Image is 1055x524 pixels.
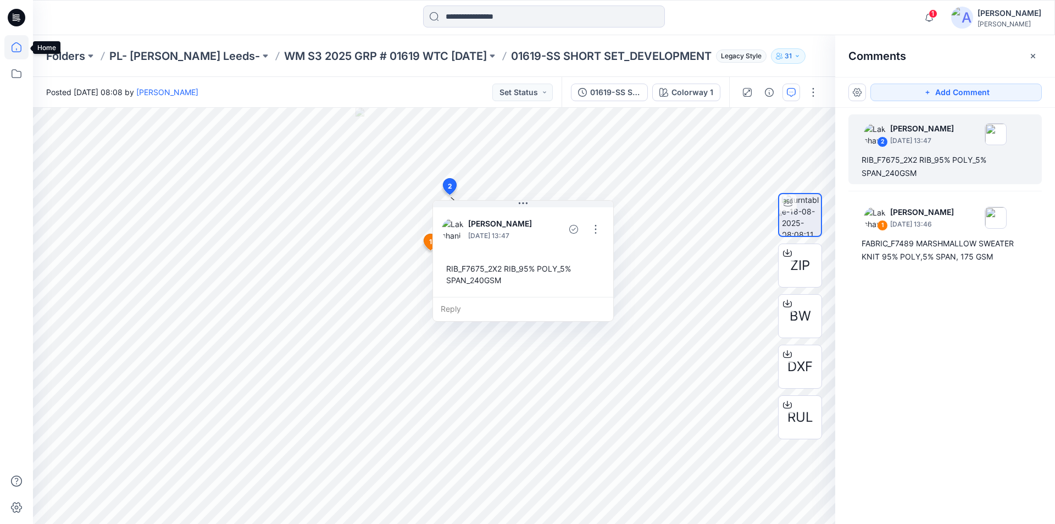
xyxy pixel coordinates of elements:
div: 1 [877,220,888,231]
img: avatar [951,7,973,29]
div: Reply [433,297,613,321]
span: BW [790,306,811,326]
button: 31 [771,48,806,64]
div: [PERSON_NAME] [978,20,1041,28]
p: [DATE] 13:47 [890,135,954,146]
a: [PERSON_NAME] [136,87,198,97]
button: Details [760,84,778,101]
span: Posted [DATE] 08:08 by [46,86,198,98]
p: 01619-SS SHORT SET_DEVELOPMENT [511,48,712,64]
p: 31 [785,50,792,62]
p: [DATE] 13:47 [468,230,541,241]
h2: Comments [848,49,906,63]
div: 01619-SS SHORT SET [590,86,641,98]
button: Colorway 1 [652,84,720,101]
p: [PERSON_NAME] [468,217,541,230]
div: FABRIC_F7489 MARSHMALLOW SWEATER KNIT 95% POLY,5% SPAN, 175 GSM [862,237,1029,263]
button: Legacy Style [712,48,767,64]
a: WM S3 2025 GRP # 01619 WTC [DATE] [284,48,487,64]
img: turntable-18-08-2025-08:08:11 [782,194,821,236]
span: DXF [787,357,813,377]
div: Colorway 1 [671,86,713,98]
span: ZIP [790,256,810,275]
button: Add Comment [870,84,1042,101]
p: [PERSON_NAME] [890,206,954,219]
img: Lakshani Silva [442,218,464,240]
div: [PERSON_NAME] [978,7,1041,20]
img: Lakshani Silva [864,123,886,145]
a: Folders [46,48,85,64]
img: Lakshani Silva [864,207,886,229]
span: RUL [787,407,813,427]
span: 1 [429,237,432,247]
p: [DATE] 13:46 [890,219,954,230]
div: 2 [877,136,888,147]
span: Legacy Style [716,49,767,63]
button: 01619-SS SHORT SET [571,84,648,101]
a: PL- [PERSON_NAME] Leeds- [109,48,260,64]
div: RIB_F7675_2X2 RIB_95% POLY_5% SPAN_240GSM [862,153,1029,180]
span: 1 [929,9,937,18]
span: 2 [448,181,452,191]
p: [PERSON_NAME] [890,122,954,135]
div: RIB_F7675_2X2 RIB_95% POLY_5% SPAN_240GSM [442,258,604,290]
